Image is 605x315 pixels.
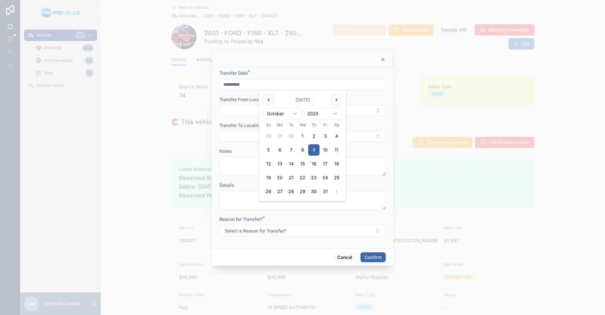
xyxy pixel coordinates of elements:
[263,186,274,197] button: Sunday, October 26th, 2025
[285,130,297,142] button: Tuesday, September 30th, 2025
[331,144,342,156] button: Saturday, October 11th, 2025
[308,186,320,197] button: Thursday, October 30th, 2025
[263,144,274,156] button: Sunday, October 5th, 2025
[285,144,297,156] button: Tuesday, October 7th, 2025
[320,158,331,169] button: Friday, October 17th, 2025
[285,158,297,169] button: Tuesday, October 14th, 2025
[308,172,320,183] button: Thursday, October 23rd, 2025
[263,122,274,128] th: Sunday
[274,122,285,128] th: Monday
[331,158,342,169] button: Saturday, October 18th, 2025
[225,228,286,234] span: Select a Reason for Transfer?
[219,182,234,188] span: Details
[320,186,331,197] button: Friday, October 31st, 2025
[219,70,248,76] span: Transfer Date
[308,122,320,128] th: Thursday
[308,158,320,169] button: Thursday, October 16th, 2025
[331,172,342,183] button: Saturday, October 25th, 2025
[274,144,285,156] button: Monday, October 6th, 2025
[333,252,356,262] button: Cancel
[320,122,331,128] th: Friday
[331,130,342,142] button: Saturday, October 4th, 2025
[360,252,386,262] button: Confirm
[274,158,285,169] button: Monday, October 13th, 2025
[320,144,331,156] button: Friday, October 10th, 2025
[297,122,308,128] th: Wednesday
[263,158,274,169] button: Sunday, October 12th, 2025
[297,186,308,197] button: Wednesday, October 29th, 2025
[274,172,285,183] button: Monday, October 20th, 2025
[263,122,342,197] table: October 2025
[331,186,342,197] button: Saturday, November 1st, 2025
[219,148,232,154] span: Notes
[320,172,331,183] button: Friday, October 24th, 2025
[219,131,386,142] button: Select Button
[274,186,285,197] button: Monday, October 27th, 2025
[219,97,268,102] span: Transfer From Location
[297,158,308,169] button: Wednesday, October 15th, 2025
[219,216,262,222] span: Reason for Transfer?
[263,172,274,183] button: Sunday, October 19th, 2025
[297,144,308,156] button: Wednesday, October 8th, 2025
[297,172,308,183] button: Wednesday, October 22nd, 2025
[297,130,308,142] button: Wednesday, October 1st, 2025
[285,122,297,128] th: Tuesday
[308,130,320,142] button: Thursday, October 2nd, 2025
[320,130,331,142] button: Friday, October 3rd, 2025
[219,225,386,237] button: Select Button
[219,105,386,116] button: Select Button
[263,130,274,142] button: Sunday, September 28th, 2025
[219,123,262,128] span: Transfer To Location
[274,130,285,142] button: Monday, September 29th, 2025
[285,186,297,197] button: Tuesday, October 28th, 2025
[308,144,320,156] button: Today, Thursday, October 9th, 2025, selected
[331,122,342,128] th: Saturday
[285,172,297,183] button: Tuesday, October 21st, 2025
